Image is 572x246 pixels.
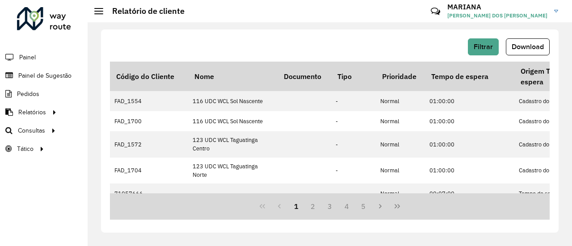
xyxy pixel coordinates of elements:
td: - [331,111,376,131]
span: Relatórios [18,108,46,117]
td: Normal [376,131,425,157]
td: FAD_1554 [110,91,188,111]
td: 01:00:00 [425,91,514,111]
button: Last Page [389,198,406,215]
h3: MARIANA [447,3,547,11]
button: 2 [304,198,321,215]
td: 00:07:00 [425,183,514,204]
td: Normal [376,183,425,204]
td: - [331,91,376,111]
span: Consultas [18,126,45,135]
td: 123 UDC WCL Taguatinga Centro [188,131,278,157]
button: 1 [288,198,305,215]
button: Filtrar [468,38,499,55]
span: Tático [17,144,34,154]
th: Tempo de espera [425,62,514,91]
td: . [188,183,278,204]
td: 01:00:00 [425,131,514,157]
span: Painel de Sugestão [18,71,71,80]
th: Nome [188,62,278,91]
td: 01:00:00 [425,111,514,131]
span: Painel [19,53,36,62]
td: FAD_1704 [110,158,188,183]
td: 116 UDC WCL Sol Nascente [188,91,278,111]
td: FAD_1700 [110,111,188,131]
td: FAD_1572 [110,131,188,157]
th: Código do Cliente [110,62,188,91]
td: 123 UDC WCL Taguatinga Norte [188,158,278,183]
td: - [331,183,376,204]
button: Next Page [372,198,389,215]
button: 4 [338,198,355,215]
td: Normal [376,91,425,111]
h2: Relatório de cliente [103,6,185,16]
button: 5 [355,198,372,215]
span: [PERSON_NAME] DOS [PERSON_NAME] [447,12,547,20]
td: - [331,131,376,157]
th: Documento [278,62,331,91]
td: Normal [376,158,425,183]
span: Pedidos [17,89,39,99]
th: Tipo [331,62,376,91]
span: Download [512,43,544,50]
td: 01:00:00 [425,158,514,183]
td: 71057666 [110,183,188,204]
th: Prioridade [376,62,425,91]
button: Download [506,38,550,55]
button: 3 [321,198,338,215]
a: Contato Rápido [426,2,445,21]
span: Filtrar [474,43,493,50]
td: Normal [376,111,425,131]
td: 116 UDC WCL Sol Nascente [188,111,278,131]
td: - [331,158,376,183]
